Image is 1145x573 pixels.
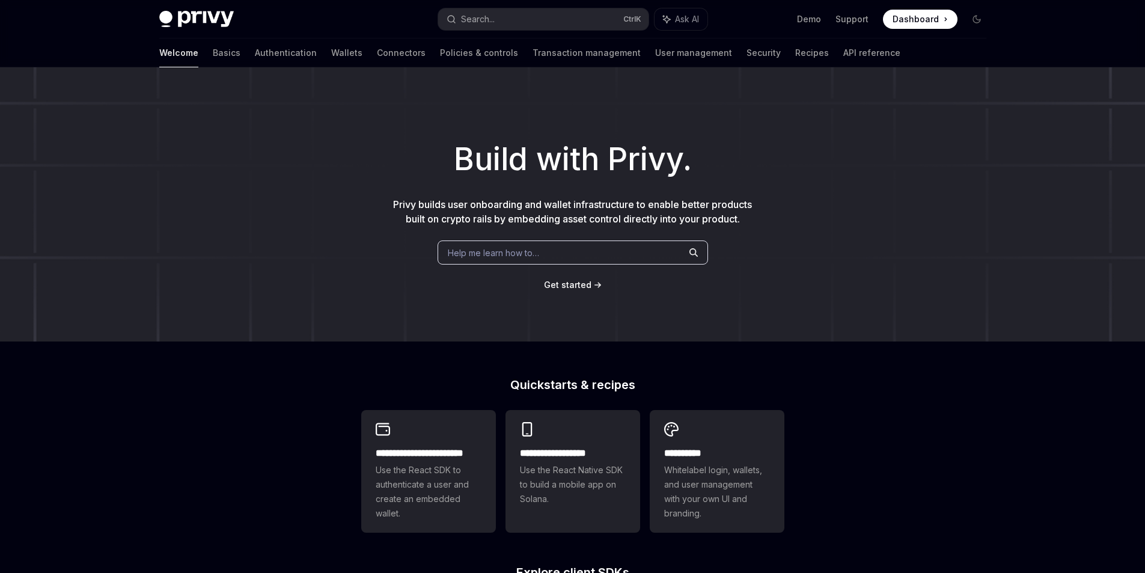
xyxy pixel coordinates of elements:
a: Support [835,13,869,25]
a: Recipes [795,38,829,67]
a: **** **** **** ***Use the React Native SDK to build a mobile app on Solana. [505,410,640,533]
a: Connectors [377,38,426,67]
a: Transaction management [533,38,641,67]
a: Get started [544,279,591,291]
a: Wallets [331,38,362,67]
span: Privy builds user onboarding and wallet infrastructure to enable better products built on crypto ... [393,198,752,225]
a: Welcome [159,38,198,67]
button: Ask AI [655,8,707,30]
span: Ask AI [675,13,699,25]
a: **** *****Whitelabel login, wallets, and user management with your own UI and branding. [650,410,784,533]
a: Demo [797,13,821,25]
button: Toggle dark mode [967,10,986,29]
span: Ctrl K [623,14,641,24]
a: Authentication [255,38,317,67]
span: Dashboard [893,13,939,25]
a: Security [747,38,781,67]
button: Search...CtrlK [438,8,649,30]
span: Use the React Native SDK to build a mobile app on Solana. [520,463,626,506]
a: Policies & controls [440,38,518,67]
img: dark logo [159,11,234,28]
span: Help me learn how to… [448,247,539,259]
a: API reference [843,38,900,67]
a: Basics [213,38,240,67]
div: Search... [461,12,495,26]
span: Get started [544,280,591,290]
h1: Build with Privy. [19,136,1126,183]
a: User management [655,38,732,67]
a: Dashboard [883,10,957,29]
h2: Quickstarts & recipes [361,379,784,391]
span: Whitelabel login, wallets, and user management with your own UI and branding. [664,463,770,521]
span: Use the React SDK to authenticate a user and create an embedded wallet. [376,463,481,521]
